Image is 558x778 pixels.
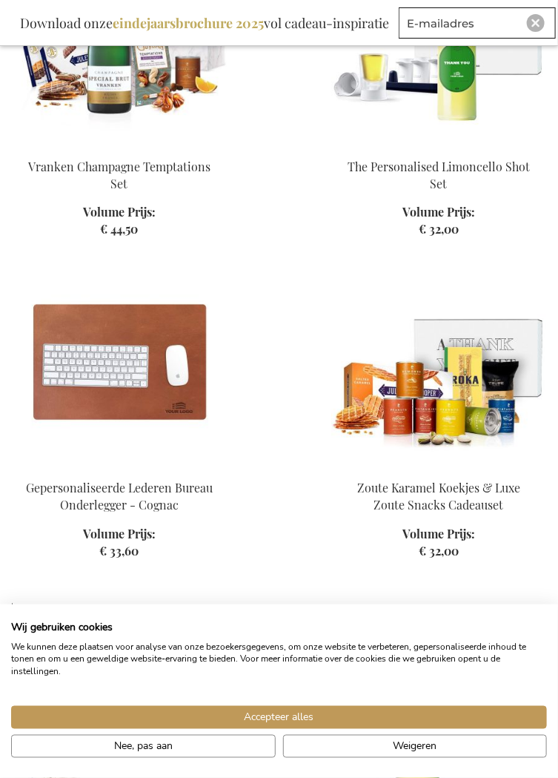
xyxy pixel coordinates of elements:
[13,7,396,39] div: Download onze vol cadeau-inspiratie
[12,257,227,465] img: Personalised Leather Desk Pad - Cognac
[402,527,475,561] a: Volume Prijs: € 32,00
[28,159,210,191] a: Vranken Champagne Temptations Set
[331,257,546,465] img: Salted Caramel Biscuits & Luxury Salty Snacks Gift Set
[357,481,520,513] a: Zoute Karamel Koekjes & Luxe Zoute Snacks Cadeauset
[531,19,540,27] img: Close
[402,527,475,544] span: Volume Prijs:
[11,706,547,729] button: Accepteer alle cookies
[26,481,213,513] a: Gepersonaliseerde Lederen Bureau Onderlegger - Cognac
[11,621,547,634] h2: Wij gebruiken cookies
[12,604,76,668] img: The Ultimate Wine & Chocolate Set
[83,527,156,544] span: Volume Prijs:
[11,641,547,678] p: We kunnen deze plaatsen voor analyse van onze bezoekersgegevens, om onze website te verbeteren, g...
[348,159,530,191] a: The Personalised Limoncello Shot Set
[100,544,139,559] span: € 33,60
[83,204,156,238] a: Volume Prijs: € 44,50
[101,221,139,237] span: € 44,50
[12,462,227,476] a: Personalised Leather Desk Pad - Cognac
[331,462,546,476] a: Salted Caramel Biscuits & Luxury Salty Snacks Gift Set
[245,710,314,725] span: Accepteer alles
[83,527,156,561] a: Volume Prijs: € 33,60
[11,735,276,758] button: Pas cookie voorkeuren aan
[402,204,475,238] a: Volume Prijs: € 32,00
[393,739,436,754] span: Weigeren
[527,14,545,32] div: Close
[402,204,475,221] span: Volume Prijs:
[283,735,548,758] button: Alle cookies weigeren
[419,544,459,559] span: € 32,00
[83,204,156,221] span: Volume Prijs:
[419,221,459,237] span: € 32,00
[399,7,556,39] input: E-mailadres
[113,14,264,32] b: eindejaarsbrochure 2025
[331,139,546,154] a: The Personalised Limoncello Shot Set The Personalised Limoncello Shot Set
[12,139,227,154] a: Vranken Champagne Temptations Set Vranken Champagne Temptations Set
[114,739,173,754] span: Nee, pas aan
